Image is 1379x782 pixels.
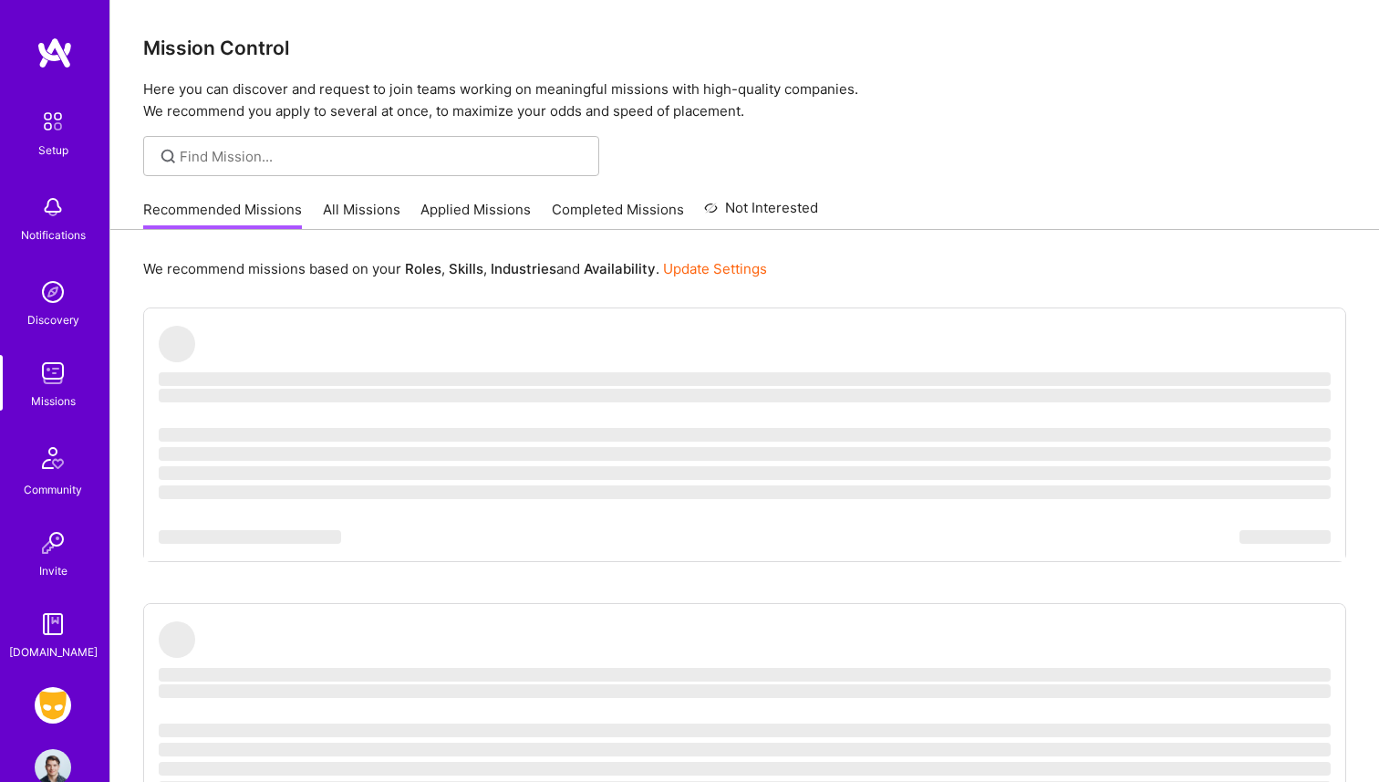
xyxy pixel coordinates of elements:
img: guide book [35,606,71,642]
img: Community [31,436,75,480]
img: logo [36,36,73,69]
div: Setup [38,141,68,160]
div: [DOMAIN_NAME] [9,642,98,662]
img: setup [34,102,72,141]
a: Completed Missions [552,200,684,230]
h3: Mission Control [143,36,1346,59]
a: Update Settings [663,260,767,277]
div: Discovery [27,310,79,329]
a: All Missions [323,200,400,230]
a: Grindr: Mobile + BE + Cloud [30,687,76,724]
b: Availability [584,260,656,277]
div: Community [24,480,82,499]
input: Find Mission... [180,147,586,166]
img: teamwork [35,355,71,391]
div: Missions [31,391,76,411]
b: Roles [405,260,441,277]
img: Grindr: Mobile + BE + Cloud [35,687,71,724]
div: Notifications [21,225,86,245]
b: Skills [449,260,483,277]
a: Recommended Missions [143,200,302,230]
a: Applied Missions [420,200,531,230]
i: icon SearchGrey [158,146,179,167]
img: bell [35,189,71,225]
b: Industries [491,260,556,277]
div: Invite [39,561,67,580]
img: Invite [35,525,71,561]
a: Not Interested [704,197,818,230]
img: discovery [35,274,71,310]
p: Here you can discover and request to join teams working on meaningful missions with high-quality ... [143,78,1346,122]
p: We recommend missions based on your , , and . [143,259,767,278]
